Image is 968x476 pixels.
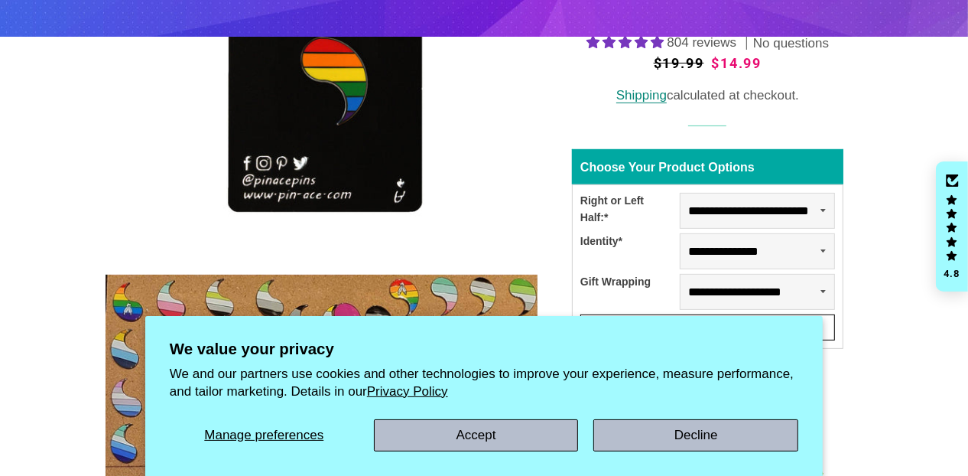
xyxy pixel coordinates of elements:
[367,384,448,399] a: Privacy Policy
[616,88,667,103] a: Shipping
[668,35,737,50] span: 804 reviews
[170,366,798,399] p: We and our partners use cookies and other technologies to improve your experience, measure perfor...
[580,274,680,310] div: Gift Wrapping
[586,35,668,50] span: 4.83 stars
[170,419,359,452] button: Manage preferences
[170,341,798,358] h2: We value your privacy
[711,55,762,71] span: $14.99
[580,193,680,229] div: Right or Left Half:
[680,193,835,229] select: Right or Left Half:
[572,86,843,106] div: calculated at checkout.
[943,269,961,279] div: 4.8
[374,419,579,452] button: Accept
[572,149,843,184] div: Choose Your Product Options
[593,419,798,452] button: Decline
[580,233,680,269] div: Identity
[654,55,704,71] span: $19.99
[753,34,829,53] span: No questions
[680,233,835,269] select: Identity
[936,161,968,292] div: Click to open Judge.me floating reviews tab
[204,428,323,442] span: Manage preferences
[680,274,835,310] select: Gift Wrapping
